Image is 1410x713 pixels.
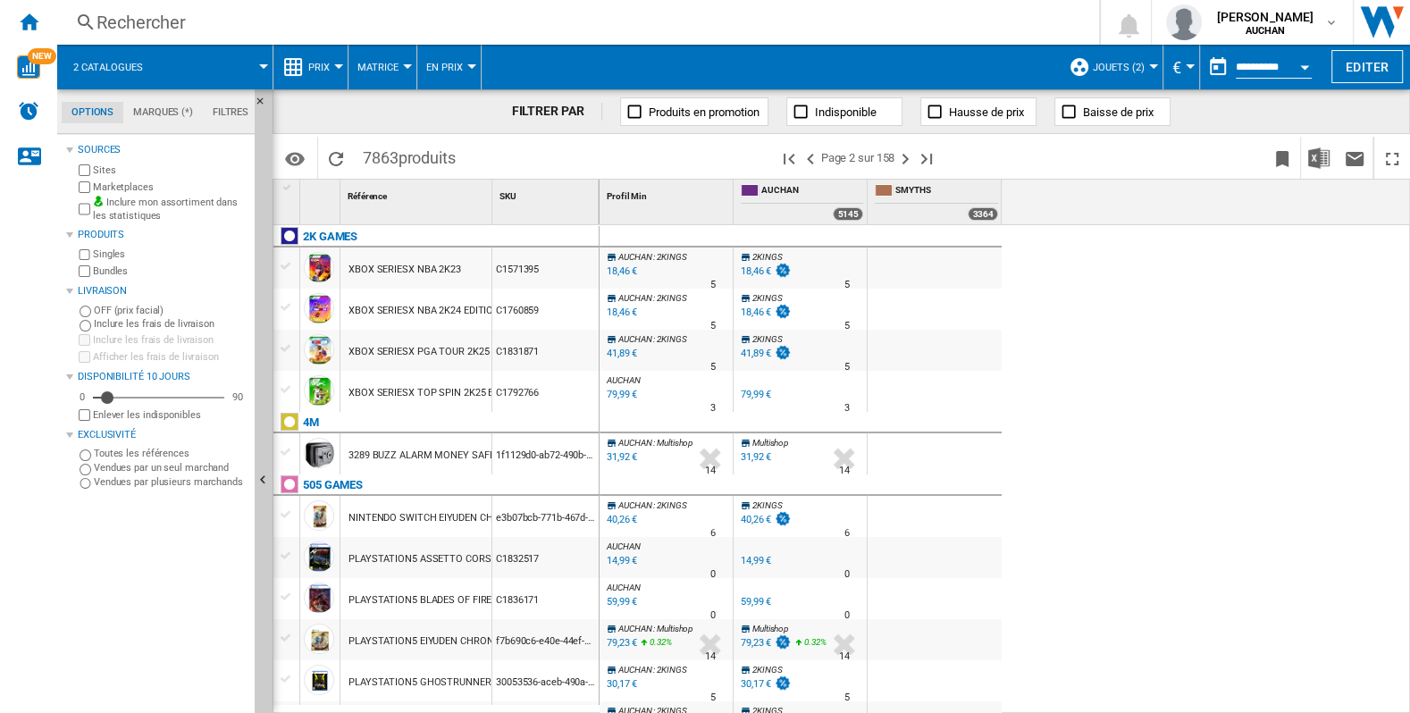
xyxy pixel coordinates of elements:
[968,207,998,221] div: 3364 offers sold by SMYTHS
[604,675,637,693] div: Mise à jour : mardi 23 septembre 2025 08:37
[774,634,792,650] img: promotionV3.png
[844,607,850,625] div: Délai de livraison : 0 jour
[79,249,90,261] input: Singles
[1200,49,1236,85] button: md-calendar
[1374,137,1410,179] button: Plein écran
[79,198,90,221] input: Inclure mon assortiment dans les statistiques
[761,184,863,199] span: AUCHAN
[741,265,771,277] div: 18,46 €
[1331,50,1403,83] button: Editer
[802,634,813,656] i: %
[75,390,89,404] div: 0
[282,45,339,89] div: Prix
[348,662,497,703] div: PLAYSTATION5 GHOSTRUNNER2
[653,252,686,262] span: : 2KINGS
[604,345,637,363] div: Mise à jour : mardi 23 septembre 2025 08:56
[492,660,599,701] div: 30053536-aceb-490a-9c6e-600118fd61ed
[1069,45,1154,89] div: Jouets (2)
[93,196,248,223] label: Inclure mon assortiment dans les statistiques
[618,438,651,448] span: AUCHAN
[737,180,867,224] div: AUCHAN 5145 offers sold by AUCHAN
[1264,137,1300,179] button: Créer un favoris
[738,345,792,363] div: 41,89 €
[603,180,733,207] div: Sort None
[738,263,792,281] div: 18,46 €
[705,462,716,480] div: Délai de livraison : 14 jours
[844,566,850,583] div: Délai de livraison : 0 jour
[778,137,800,179] button: Première page
[1337,137,1372,179] button: Envoyer ce rapport par email
[93,247,248,261] label: Singles
[492,289,599,330] div: C1760859
[738,511,792,529] div: 40,26 €
[97,10,1053,35] div: Rechercher
[844,399,850,417] div: Délai de livraison : 3 jours
[895,184,998,199] span: SMYTHS
[80,320,91,331] input: Inclure les frais de livraison
[804,637,820,647] span: 0.32
[814,105,876,119] span: Indisponible
[948,105,1023,119] span: Hausse de prix
[618,624,651,633] span: AUCHAN
[752,438,788,448] span: Multishop
[1172,45,1190,89] button: €
[348,580,574,621] div: PLAYSTATION5 BLADES OF FIRE EDITION DAY ONE
[496,180,599,207] div: Sort None
[344,180,491,207] div: Référence Sort None
[354,137,465,174] span: 7863
[738,675,792,693] div: 30,17 €
[348,191,387,201] span: Référence
[774,345,792,360] img: promotionV3.png
[80,449,91,461] input: Toutes les références
[357,45,407,89] div: Matrice
[79,265,90,277] input: Bundles
[78,143,248,157] div: Sources
[774,511,792,526] img: promotionV3.png
[604,304,637,322] div: Mise à jour : mardi 23 septembre 2025 08:12
[348,498,618,539] div: NINTENDO SWITCH EIYUDEN CHRONICLE HUNDRED HEROES
[80,464,91,475] input: Vendues par un seul marchand
[93,389,224,407] md-slider: Disponibilité
[705,648,716,666] div: Délai de livraison : 14 jours
[650,637,666,647] span: 0.32
[308,45,339,89] button: Prix
[348,249,461,290] div: XBOX SERIESX NBA 2K23
[303,474,363,496] div: Cliquez pour filtrer sur cette marque
[28,48,56,64] span: NEW
[73,45,161,89] button: 2 catalogues
[800,137,821,179] button: >Page précédente
[839,648,850,666] div: Délai de livraison : 14 jours
[603,180,733,207] div: Profil Min Sort None
[348,290,578,331] div: XBOX SERIESX NBA 2K24 EDITION [PERSON_NAME]
[774,263,792,278] img: promotionV3.png
[348,435,494,476] div: 3289 BUZZ ALARM MONEY SAFE
[228,390,248,404] div: 90
[492,578,599,619] div: C1836171
[492,433,599,474] div: 1f1129d0-ab72-490b-9a9a-bafbdfb416e4
[752,624,788,633] span: Multishop
[1301,137,1337,179] button: Télécharger au format Excel
[18,100,39,122] img: alerts-logo.svg
[318,137,354,179] button: Recharger
[80,478,91,490] input: Vendues par plusieurs marchands
[78,370,248,384] div: Disponibilité 10 Jours
[94,475,248,489] label: Vendues par plusieurs marchands
[348,373,562,414] div: XBOX SERIESX TOP SPIN 2K25 EDITION DELUXE
[752,252,782,262] span: 2KINGS
[492,330,599,371] div: C1831871
[492,537,599,578] div: C1832517
[93,180,248,194] label: Marketplaces
[496,180,599,207] div: SKU Sort None
[79,351,90,363] input: Afficher les frais de livraison
[492,247,599,289] div: C1571395
[620,97,768,126] button: Produits en promotion
[752,293,782,303] span: 2KINGS
[752,500,782,510] span: 2KINGS
[348,539,570,580] div: PLAYSTATION5 ASSETTO CORSA COMPETIZIONE
[426,62,463,73] span: En Prix
[741,514,771,525] div: 40,26 €
[304,180,340,207] div: Sort None
[710,689,716,707] div: Délai de livraison : 5 jours
[653,665,686,675] span: : 2KINGS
